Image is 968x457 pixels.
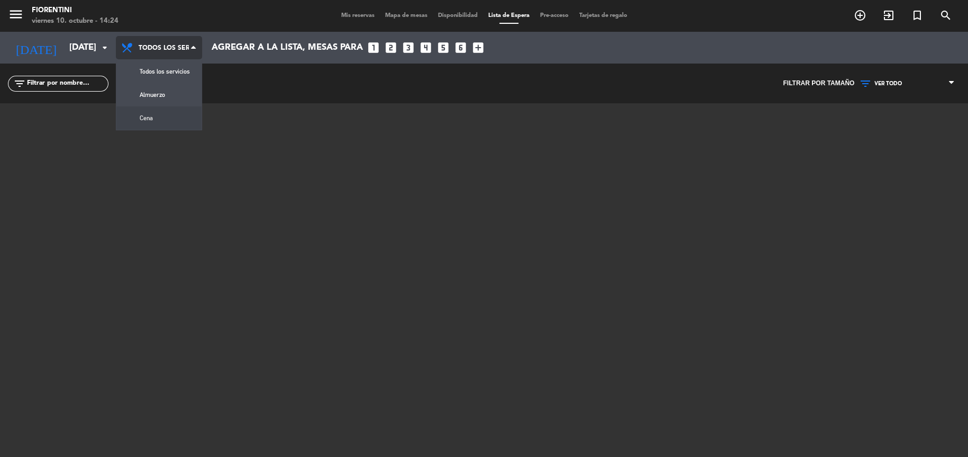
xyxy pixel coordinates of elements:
[535,13,574,19] span: Pre-acceso
[13,77,26,90] i: filter_list
[116,60,202,83] a: Todos los servicios
[939,9,952,22] i: search
[139,38,189,58] span: Todos los servicios
[874,80,902,87] span: VER TODO
[8,6,24,22] i: menu
[8,6,24,26] button: menu
[336,13,380,19] span: Mis reservas
[436,41,450,55] i: looks_5
[367,41,380,55] i: looks_one
[483,13,535,19] span: Lista de Espera
[116,83,202,106] a: Almuerzo
[116,106,202,130] a: Cena
[854,9,866,22] i: add_circle_outline
[384,41,398,55] i: looks_two
[32,5,118,16] div: Fiorentini
[783,78,854,89] span: Filtrar por tamaño
[433,13,483,19] span: Disponibilidad
[574,13,633,19] span: Tarjetas de regalo
[26,78,108,89] input: Filtrar por nombre...
[882,9,895,22] i: exit_to_app
[454,41,468,55] i: looks_6
[8,36,64,59] i: [DATE]
[401,41,415,55] i: looks_3
[98,41,111,54] i: arrow_drop_down
[212,43,363,53] span: Agregar a la lista, mesas para
[380,13,433,19] span: Mapa de mesas
[911,9,924,22] i: turned_in_not
[419,41,433,55] i: looks_4
[471,41,485,55] i: add_box
[32,16,118,26] div: viernes 10. octubre - 14:24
